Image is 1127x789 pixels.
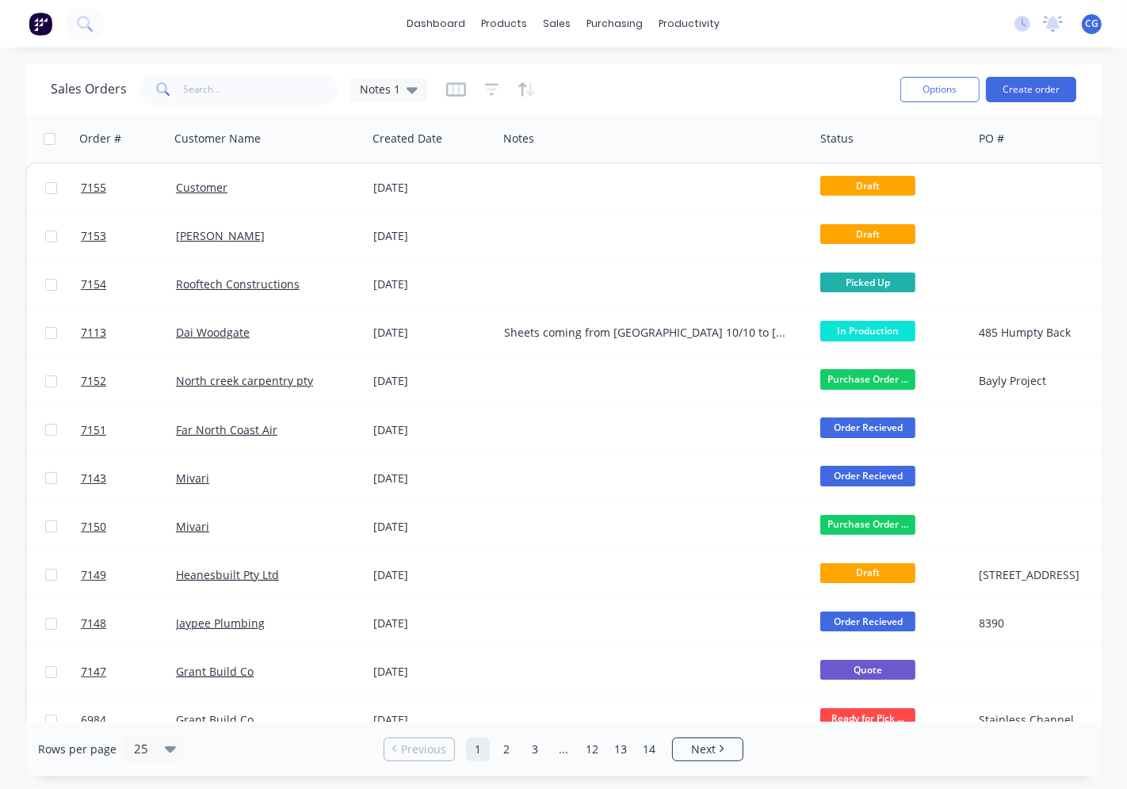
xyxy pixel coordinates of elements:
span: In Production [820,321,915,341]
span: Draft [820,176,915,196]
a: 7151 [81,406,176,454]
span: 7151 [81,422,106,438]
a: [PERSON_NAME] [176,228,265,243]
span: Rows per page [38,741,117,757]
span: Draft [820,563,915,583]
div: Notes [503,131,534,147]
div: Created Date [372,131,442,147]
a: 7152 [81,357,176,405]
a: Grant Build Co [176,664,254,679]
span: CG [1085,17,1098,31]
span: Order Recieved [820,417,915,437]
div: PO # [979,131,1004,147]
div: Order # [79,131,121,147]
span: 7153 [81,228,106,244]
div: [DATE] [373,373,491,389]
a: Far North Coast Air [176,422,277,437]
span: Picked Up [820,273,915,292]
a: 7153 [81,212,176,260]
a: Rooftech Constructions [176,276,300,292]
a: 7143 [81,455,176,502]
div: purchasing [579,12,651,36]
div: Sheets coming from [GEOGRAPHIC_DATA] 10/10 to [GEOGRAPHIC_DATA]. We need before delivery Gutter b... [504,325,793,341]
h1: Sales Orders [51,82,127,97]
div: [DATE] [373,422,491,438]
a: Page 1 is your current page [466,738,490,761]
img: Factory [29,12,52,36]
button: Options [900,77,980,102]
span: Previous [401,741,446,757]
div: [DATE] [373,276,491,292]
a: Page 2 [495,738,518,761]
span: 7149 [81,567,106,583]
span: 7154 [81,276,106,292]
a: 6984 [81,696,176,744]
ul: Pagination [377,738,750,761]
div: [DATE] [373,664,491,680]
span: 7147 [81,664,106,680]
div: [DATE] [373,519,491,535]
button: Create order [986,77,1076,102]
a: Page 12 [580,738,604,761]
span: Quote [820,660,915,680]
span: Next [691,741,716,757]
a: Page 14 [637,738,661,761]
span: 7143 [81,471,106,486]
div: [DATE] [373,616,491,631]
a: Mivari [176,519,209,534]
div: [DATE] [373,180,491,196]
div: [DATE] [373,712,491,728]
span: Purchase Order ... [820,369,915,389]
div: productivity [651,12,728,36]
div: Customer Name [174,131,261,147]
div: sales [536,12,579,36]
span: Ready for Pick ... [820,708,915,728]
a: Grant Build Co [176,712,254,727]
input: Search... [184,74,338,105]
a: Jaypee Plumbing [176,616,265,631]
a: Jump forward [552,738,575,761]
span: Purchase Order ... [820,515,915,535]
div: Status [820,131,854,147]
a: 7148 [81,600,176,647]
a: Page 13 [609,738,632,761]
a: dashboard [399,12,474,36]
a: Customer [176,180,227,195]
a: 7147 [81,648,176,696]
a: 7113 [81,309,176,356]
span: 6984 [81,712,106,728]
div: [DATE] [373,567,491,583]
div: [DATE] [373,325,491,341]
span: 7148 [81,616,106,631]
span: Order Recieved [820,612,915,631]
a: Mivari [176,471,209,486]
a: Page 3 [523,738,547,761]
span: Notes 1 [360,81,400,97]
a: Previous page [384,741,454,757]
a: Heanesbuilt Pty Ltd [176,567,279,582]
span: 7150 [81,519,106,535]
span: Draft [820,224,915,244]
div: products [474,12,536,36]
a: Next page [673,741,743,757]
div: [DATE] [373,228,491,244]
span: 7155 [81,180,106,196]
span: 7113 [81,325,106,341]
a: 7155 [81,164,176,212]
a: 7149 [81,551,176,599]
a: 7150 [81,503,176,551]
span: 7152 [81,373,106,389]
a: 7154 [81,261,176,308]
a: North creek carpentry pty [176,373,313,388]
span: Order Recieved [820,466,915,486]
div: [DATE] [373,471,491,486]
a: Dai Woodgate [176,325,250,340]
